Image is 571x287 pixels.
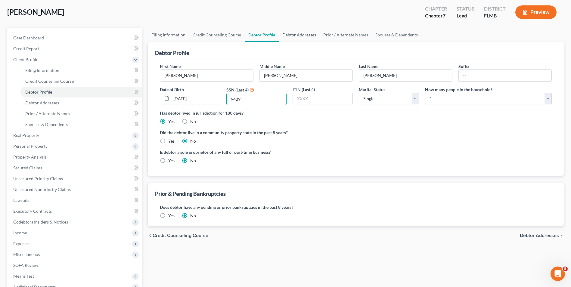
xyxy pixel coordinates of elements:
[551,267,565,281] iframe: Intercom live chat
[20,97,142,108] a: Debtor Addresses
[279,28,320,42] a: Debtor Addresses
[458,63,470,69] label: Suffix
[189,28,245,42] a: Credit Counseling Course
[160,204,552,210] label: Does debtor have any pending or prior bankruptcies in the past 8 years?
[20,119,142,130] a: Spouses & Dependents
[13,57,38,62] span: Client Profile
[425,12,447,19] div: Chapter
[148,28,189,42] a: Filing Information
[293,93,352,104] input: XXXX
[13,46,39,51] span: Credit Report
[484,12,506,19] div: FLMB
[13,241,30,246] span: Expenses
[160,110,552,116] label: Has debtor lived in jurisdiction for 180 days?
[559,233,564,238] i: chevron_right
[8,184,142,195] a: Unsecured Nonpriority Claims
[13,219,68,224] span: Codebtors Insiders & Notices
[359,63,378,69] label: Last Name
[25,79,74,84] span: Credit Counseling Course
[13,263,38,268] span: SOFA Review
[8,206,142,217] a: Executory Contracts
[8,162,142,173] a: Secured Claims
[13,187,71,192] span: Unsecured Nonpriority Claims
[8,260,142,271] a: SOFA Review
[515,5,557,19] button: Preview
[8,173,142,184] a: Unsecured Priority Claims
[260,70,352,81] input: M.I
[457,12,474,19] div: Lead
[190,213,196,219] label: No
[226,87,249,93] label: SSN (Last 4)
[190,119,196,125] label: No
[520,233,559,238] span: Debtor Addresses
[155,190,226,197] div: Prior & Pending Bankruptcies
[168,158,175,164] label: Yes
[168,119,175,125] label: Yes
[293,86,315,93] label: ITIN (Last 4)
[372,28,421,42] a: Spouses & Dependents
[484,5,506,12] div: District
[227,93,286,105] input: XXXX
[190,138,196,144] label: No
[13,273,34,279] span: Means Test
[20,76,142,87] a: Credit Counseling Course
[25,100,59,105] span: Debtor Addresses
[563,267,568,271] span: 5
[25,111,70,116] span: Prior / Alternate Names
[20,87,142,97] a: Debtor Profile
[320,28,372,42] a: Prior / Alternate Names
[457,5,474,12] div: Status
[13,143,48,149] span: Personal Property
[153,233,208,238] span: Credit Counseling Course
[13,165,42,170] span: Secured Claims
[13,198,29,203] span: Lawsuits
[425,86,492,93] label: How many people in the household?
[7,8,64,16] span: [PERSON_NAME]
[25,68,59,73] span: Filing Information
[245,28,279,42] a: Debtor Profile
[25,89,52,94] span: Debtor Profile
[13,230,27,235] span: Income
[359,70,452,81] input: --
[148,233,208,238] button: chevron_left Credit Counseling Course
[13,133,39,138] span: Real Property
[160,63,181,69] label: First Name
[8,43,142,54] a: Credit Report
[13,176,63,181] span: Unsecured Priority Claims
[160,129,552,136] label: Did the debtor live in a community property state in the past 8 years?
[13,252,40,257] span: Miscellaneous
[13,35,44,40] span: Case Dashboard
[425,5,447,12] div: Chapter
[190,158,196,164] label: No
[20,65,142,76] a: Filing Information
[160,86,184,93] label: Date of Birth
[160,70,253,81] input: --
[20,108,142,119] a: Prior / Alternate Names
[8,32,142,43] a: Case Dashboard
[520,233,564,238] button: Debtor Addresses chevron_right
[443,13,445,18] span: 7
[459,70,551,81] input: --
[168,138,175,144] label: Yes
[8,152,142,162] a: Property Analysis
[259,63,285,69] label: Middle Name
[8,195,142,206] a: Lawsuits
[148,233,153,238] i: chevron_left
[155,49,189,57] div: Debtor Profile
[171,93,220,104] input: MM/DD/YYYY
[25,122,68,127] span: Spouses & Dependents
[160,149,353,155] label: Is debtor a sole proprietor of any full or part-time business?
[359,86,385,93] label: Marital Status
[168,213,175,219] label: Yes
[13,154,47,159] span: Property Analysis
[13,208,52,214] span: Executory Contracts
